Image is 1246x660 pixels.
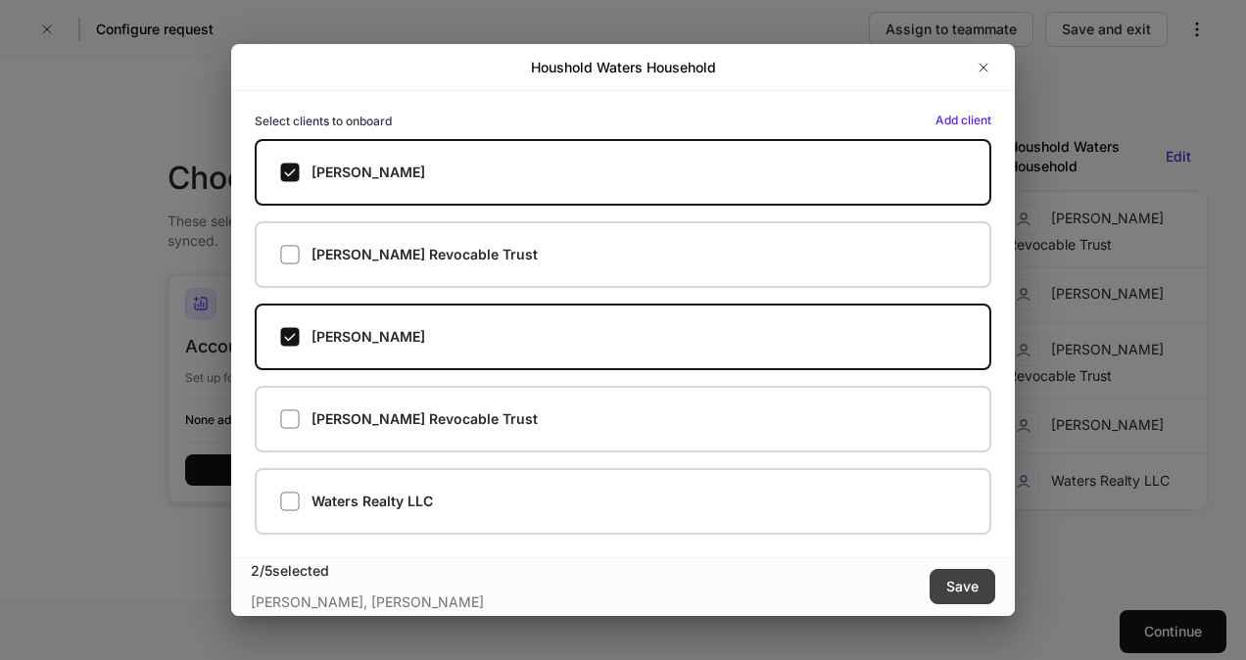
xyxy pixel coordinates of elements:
div: 2 / 5 selected [251,561,623,581]
label: [PERSON_NAME] [255,139,991,206]
h5: [PERSON_NAME] [311,327,425,347]
div: Save [946,577,979,596]
label: [PERSON_NAME] Revocable Trust [255,386,991,452]
h6: Select clients to onboard [255,112,392,130]
h5: Waters Realty LLC [311,492,433,511]
button: Add client [935,111,991,130]
div: [PERSON_NAME], [PERSON_NAME] [251,581,623,612]
label: [PERSON_NAME] Revocable Trust [255,221,991,288]
label: Waters Realty LLC [255,468,991,535]
label: [PERSON_NAME] [255,304,991,370]
h5: [PERSON_NAME] Revocable Trust [311,409,538,429]
button: Save [930,569,995,604]
h2: Houshold Waters Household [531,58,716,77]
h5: [PERSON_NAME] Revocable Trust [311,245,538,264]
h5: [PERSON_NAME] [311,163,425,182]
